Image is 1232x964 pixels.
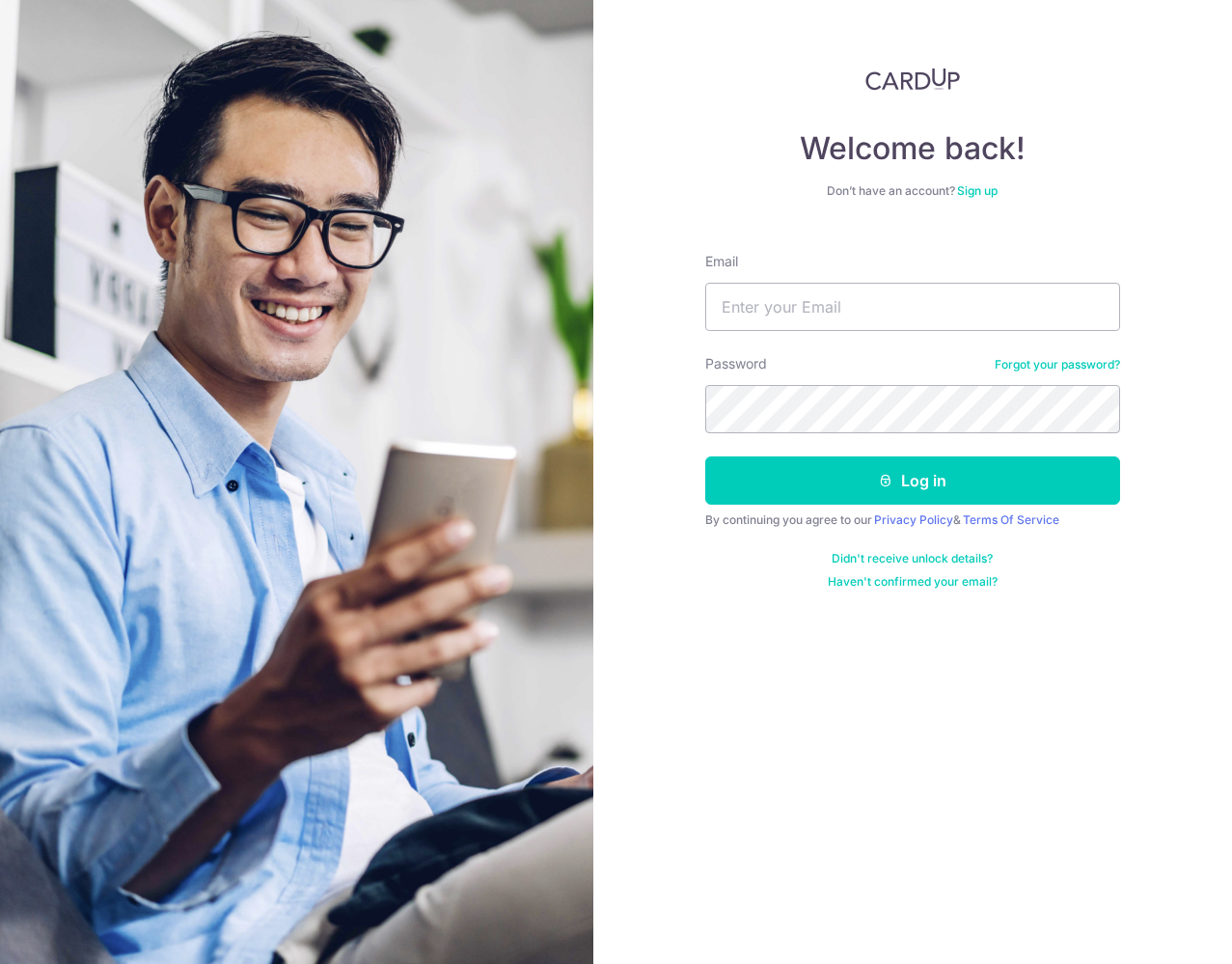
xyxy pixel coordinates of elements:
[995,357,1120,372] a: Forgot your password?
[705,283,1120,331] input: Enter your Email
[705,129,1120,168] h4: Welcome back!
[957,183,998,198] a: Sign up
[832,551,993,566] a: Didn't receive unlock details?
[963,512,1059,527] a: Terms Of Service
[828,574,998,590] a: Haven't confirmed your email?
[705,354,767,373] label: Password
[705,456,1120,505] button: Log in
[705,512,1120,528] div: By continuing you agree to our &
[705,252,738,271] label: Email
[865,68,960,91] img: CardUp Logo
[705,183,1120,199] div: Don’t have an account?
[874,512,953,527] a: Privacy Policy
